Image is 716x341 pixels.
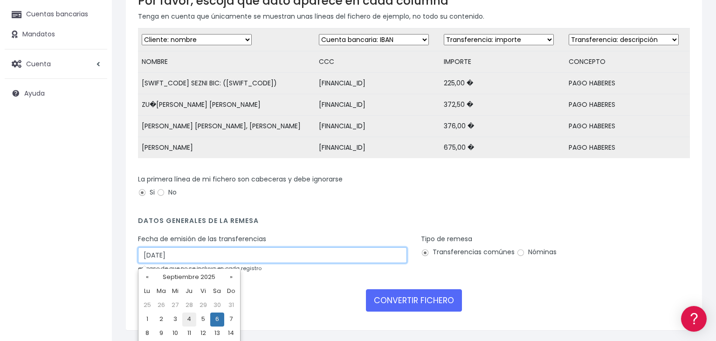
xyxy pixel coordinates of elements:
[140,285,154,299] th: Lu
[440,73,565,94] td: 225,00 �
[140,271,154,285] th: «
[157,188,177,197] label: No
[9,185,177,194] div: Facturación
[9,132,177,147] a: Problemas habituales
[565,137,690,159] td: PAGO HABERES
[138,234,266,244] label: Fecha de emisión de las transferencias
[440,137,565,159] td: 675,00 �
[154,271,224,285] th: Septiembre 2025
[138,73,315,94] td: [SWIFT_CODE] SEZNI BIC: ([SWIFT_CODE])
[182,327,196,341] td: 11
[315,73,440,94] td: [FINANCIAL_ID]
[138,94,315,116] td: ZU�[PERSON_NAME] [PERSON_NAME]
[24,89,45,98] span: Ayuda
[138,264,262,272] small: en caso de que no se incluya en cada registro
[315,94,440,116] td: [FINANCIAL_ID]
[440,94,565,116] td: 372,50 �
[516,247,557,257] label: Nóminas
[224,271,238,285] th: »
[138,174,343,184] label: La primera línea de mi fichero son cabeceras y debe ignorarse
[5,84,107,103] a: Ayuda
[9,103,177,112] div: Convertir ficheros
[196,299,210,313] td: 29
[154,299,168,313] td: 26
[168,313,182,327] td: 3
[210,299,224,313] td: 30
[154,327,168,341] td: 9
[128,269,179,278] a: POWERED BY ENCHANT
[9,147,177,161] a: Videotutoriales
[9,238,177,253] a: API
[9,224,177,233] div: Programadores
[154,285,168,299] th: Ma
[440,116,565,137] td: 376,00 �
[168,327,182,341] td: 10
[210,327,224,341] td: 13
[5,5,107,24] a: Cuentas bancarias
[315,137,440,159] td: [FINANCIAL_ID]
[9,118,177,132] a: Formatos
[154,313,168,327] td: 2
[224,299,238,313] td: 31
[196,327,210,341] td: 12
[315,116,440,137] td: [FINANCIAL_ID]
[138,137,315,159] td: [PERSON_NAME]
[9,161,177,176] a: Perfiles de empresas
[9,79,177,94] a: Información general
[565,73,690,94] td: PAGO HABERES
[440,51,565,73] td: IMPORTE
[9,250,177,266] button: Contáctanos
[366,289,462,312] button: CONVERTIR FICHERO
[224,285,238,299] th: Do
[138,217,690,230] h4: Datos generales de la remesa
[138,116,315,137] td: [PERSON_NAME] [PERSON_NAME], [PERSON_NAME]
[565,116,690,137] td: PAGO HABERES
[210,285,224,299] th: Sa
[421,234,472,244] label: Tipo de remesa
[168,285,182,299] th: Mi
[182,285,196,299] th: Ju
[138,188,155,197] label: Si
[421,247,515,257] label: Transferencias comúnes
[138,11,690,21] p: Tenga en cuenta que únicamente se muestran unas líneas del fichero de ejemplo, no todo su contenido.
[210,313,224,327] td: 6
[140,313,154,327] td: 1
[9,65,177,74] div: Información general
[182,313,196,327] td: 4
[224,313,238,327] td: 7
[138,51,315,73] td: NOMBRE
[5,54,107,74] a: Cuenta
[196,285,210,299] th: Vi
[5,25,107,44] a: Mandatos
[315,51,440,73] td: CCC
[26,59,51,68] span: Cuenta
[196,313,210,327] td: 5
[565,51,690,73] td: CONCEPTO
[565,94,690,116] td: PAGO HABERES
[140,327,154,341] td: 8
[224,327,238,341] td: 14
[182,299,196,313] td: 28
[140,299,154,313] td: 25
[9,200,177,215] a: General
[168,299,182,313] td: 27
